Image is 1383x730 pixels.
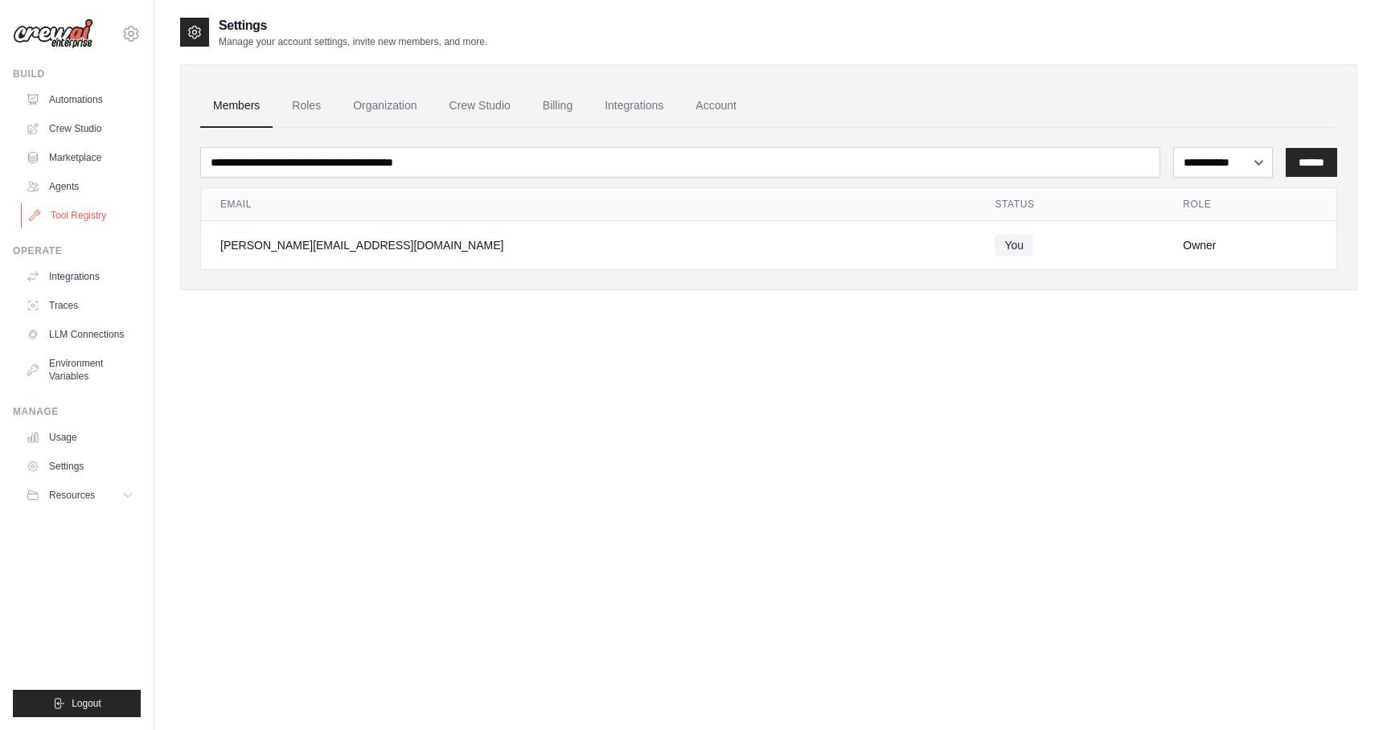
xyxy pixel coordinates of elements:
[219,16,487,35] h2: Settings
[530,84,585,128] a: Billing
[19,453,141,479] a: Settings
[13,18,93,49] img: Logo
[13,690,141,717] button: Logout
[19,322,141,347] a: LLM Connections
[13,405,141,418] div: Manage
[219,35,487,48] p: Manage your account settings, invite new members, and more.
[200,84,273,128] a: Members
[72,697,101,710] span: Logout
[19,145,141,170] a: Marketplace
[1183,237,1317,253] div: Owner
[49,489,95,502] span: Resources
[683,84,749,128] a: Account
[19,351,141,389] a: Environment Variables
[19,116,141,141] a: Crew Studio
[19,482,141,508] button: Resources
[13,244,141,257] div: Operate
[19,293,141,318] a: Traces
[13,68,141,80] div: Build
[995,234,1033,256] span: You
[220,237,956,253] div: [PERSON_NAME][EMAIL_ADDRESS][DOMAIN_NAME]
[19,174,141,199] a: Agents
[19,424,141,450] a: Usage
[592,84,676,128] a: Integrations
[19,264,141,289] a: Integrations
[1163,188,1336,221] th: Role
[975,188,1163,221] th: Status
[21,203,142,228] a: Tool Registry
[437,84,523,128] a: Crew Studio
[19,87,141,113] a: Automations
[279,84,334,128] a: Roles
[201,188,975,221] th: Email
[340,84,429,128] a: Organization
